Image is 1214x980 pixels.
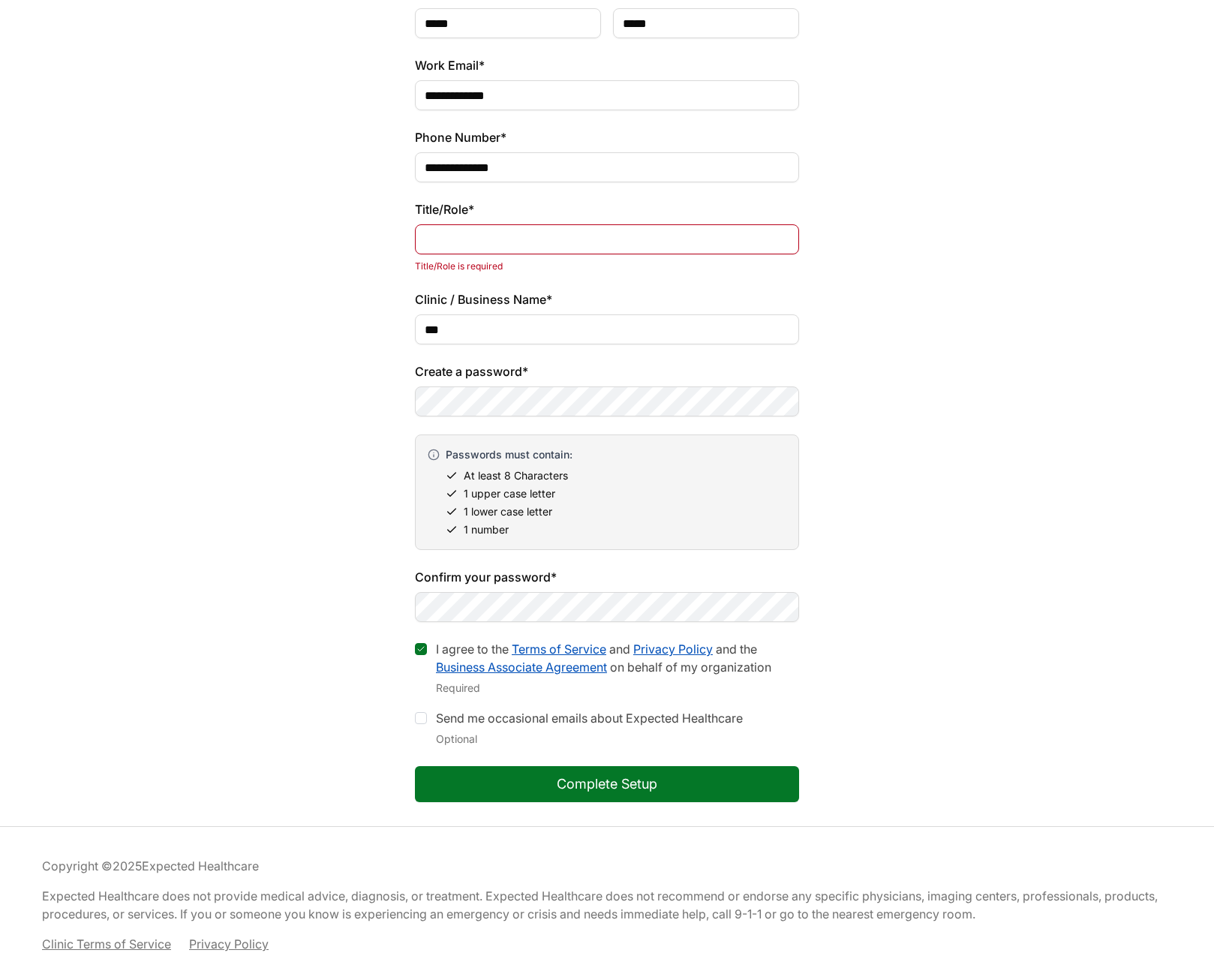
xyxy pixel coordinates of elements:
[633,642,713,657] a: Privacy Policy
[415,200,799,218] label: Title/Role*
[464,468,568,483] span: At least 8 Characters
[464,486,555,501] span: 1 upper case letter
[42,857,1172,875] p: Copyright © 2025 Expected Healthcare
[436,679,799,697] div: Required
[436,730,743,748] div: Optional
[415,290,799,308] label: Clinic / Business Name*
[464,522,509,537] span: 1 number
[415,56,799,74] label: Work Email*
[189,935,269,953] a: Privacy Policy
[415,260,799,272] p: Title/Role is required
[42,887,1172,923] p: Expected Healthcare does not provide medical advice, diagnosis, or treatment. Expected Healthcare...
[415,128,799,146] label: Phone Number*
[436,711,743,726] label: Send me occasional emails about Expected Healthcare
[446,447,572,462] span: Passwords must contain:
[42,935,171,953] a: Clinic Terms of Service
[464,504,552,519] span: 1 lower case letter
[415,362,799,380] label: Create a password*
[436,660,607,675] a: Business Associate Agreement
[436,642,771,675] label: I agree to the and and the on behalf of my organization
[512,642,606,657] a: Terms of Service
[415,568,799,586] label: Confirm your password*
[415,766,799,802] button: Complete Setup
